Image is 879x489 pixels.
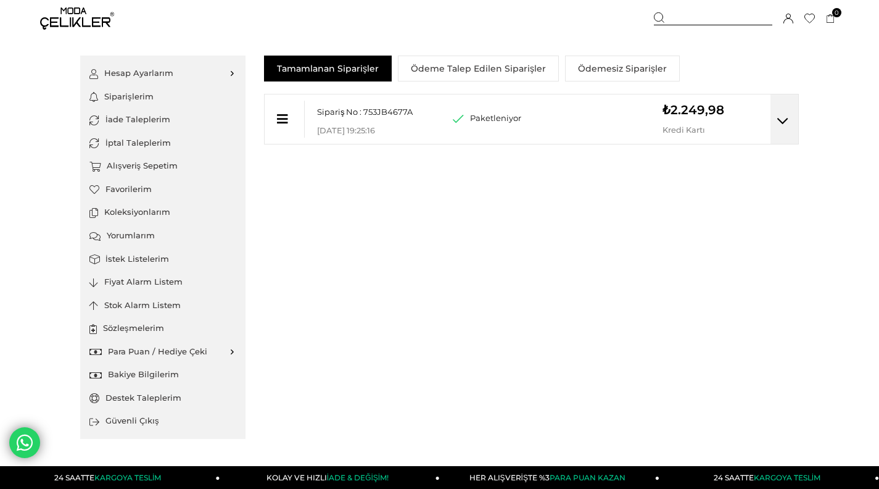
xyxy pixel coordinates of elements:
[398,56,559,81] a: Ödeme Talep Edilen Siparişler
[826,14,835,23] a: 0
[754,473,820,482] span: KARGOYA TESLİM
[327,473,389,482] span: İADE & DEĞİŞİM!
[550,473,625,482] span: PARA PUAN KAZAN
[89,132,236,155] a: İptal Taleplerim
[470,113,521,123] span: Paketleniyor
[832,8,841,17] span: 0
[565,56,680,81] a: Ödemesiz Siparişler
[662,104,767,116] p: ₺2.249,98
[89,340,236,364] a: Para Puan / Hediye Çeki
[659,466,879,489] a: 24 SAATTEKARGOYA TESLİM
[317,107,413,117] span: Sipariş No : 753JB4677A
[89,85,236,109] a: Siparişlerim
[662,125,767,135] p: Kredi Kartı
[89,270,236,294] a: Fiyat Alarm Listem
[89,294,236,317] a: Stok Alarm Listem
[89,62,236,85] a: Hesap Ayarlarım
[89,154,236,178] a: Alışveriş Sepetim
[94,473,161,482] span: KARGOYA TESLİM
[89,248,236,271] a: İstek Listelerim
[440,466,659,489] a: HER ALIŞVERİŞTE %3PARA PUAN KAZAN
[89,409,236,433] a: Güvenli Çıkış
[89,178,236,201] a: Favorilerim
[40,7,114,30] img: logo
[89,363,236,387] a: Bakiye Bilgilerim
[89,108,236,132] a: İade Taleplerim
[264,56,392,81] a: Tamamlanan Siparişler
[89,201,236,224] a: Koleksiyonlarım
[317,126,453,135] p: [DATE] 19:25:16
[220,466,440,489] a: KOLAY VE HIZLIİADE & DEĞİŞİM!
[89,317,236,340] a: Sözleşmelerim
[89,224,236,248] a: Yorumlarım
[89,387,236,410] a: Destek Taleplerim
